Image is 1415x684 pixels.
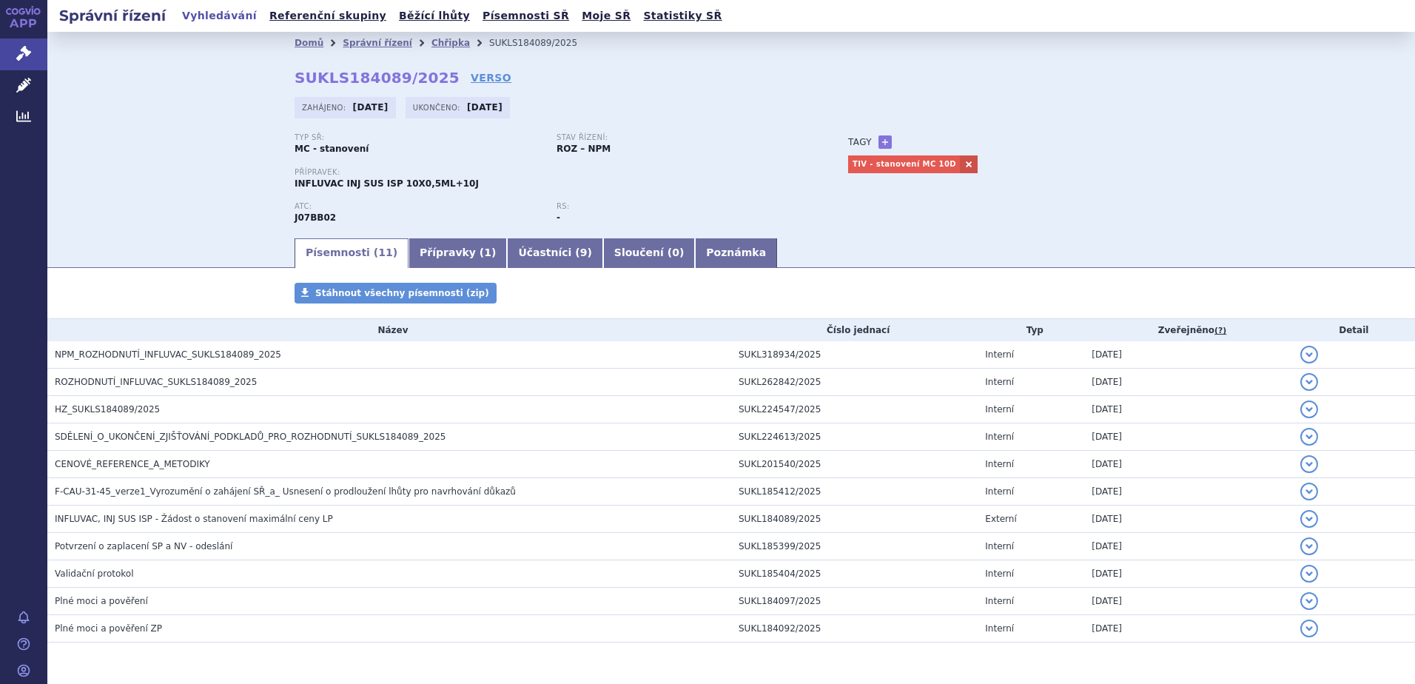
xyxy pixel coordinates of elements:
td: [DATE] [1084,506,1292,533]
td: [DATE] [1084,369,1292,396]
td: SUKL185404/2025 [731,560,978,588]
span: Plné moci a pověření [55,596,148,606]
td: SUKL262842/2025 [731,369,978,396]
button: detail [1300,346,1318,363]
a: Sloučení (0) [603,238,695,268]
th: Detail [1293,319,1415,341]
a: VERSO [471,70,511,85]
td: [DATE] [1084,451,1292,478]
button: detail [1300,455,1318,473]
th: Typ [978,319,1084,341]
td: SUKL318934/2025 [731,341,978,369]
td: [DATE] [1084,588,1292,615]
span: SDĚLENÍ_O_UKONČENÍ_ZJIŠŤOVÁNÍ_PODKLADŮ_PRO_ROZHODNUTÍ_SUKLS184089_2025 [55,432,446,442]
a: Chřipka [431,38,470,48]
p: Typ SŘ: [295,133,542,142]
p: RS: [557,202,804,211]
a: Písemnosti (11) [295,238,409,268]
span: ROZHODNUTÍ_INFLUVAC_SUKLS184089_2025 [55,377,257,387]
span: Potvrzení o zaplacení SP a NV - odeslání [55,541,232,551]
span: 0 [672,247,679,258]
span: Ukončeno: [413,101,463,113]
a: Účastníci (9) [507,238,602,268]
span: 1 [484,247,491,258]
strong: - [557,212,560,223]
a: Referenční skupiny [265,6,391,26]
button: detail [1300,428,1318,446]
span: Interní [985,541,1014,551]
span: Interní [985,569,1014,579]
td: SUKL184092/2025 [731,615,978,643]
span: Interní [985,459,1014,469]
a: Běžící lhůty [394,6,474,26]
span: Plné moci a pověření ZP [55,623,162,634]
span: F-CAU-31-45_verze1_Vyrozumění o zahájení SŘ_a_ Usnesení o prodloužení lhůty pro navrhování důkazů [55,486,516,497]
td: SUKL185399/2025 [731,533,978,560]
button: detail [1300,620,1318,637]
strong: MC - stanovení [295,144,369,154]
span: Interní [985,377,1014,387]
span: 9 [580,247,588,258]
strong: [DATE] [467,102,503,113]
span: HZ_SUKLS184089/2025 [55,404,160,415]
a: TIV - stanovení MC 10D [848,155,960,173]
a: Domů [295,38,323,48]
th: Zveřejněno [1084,319,1292,341]
a: Vyhledávání [178,6,261,26]
span: Interní [985,404,1014,415]
span: Zahájeno: [302,101,349,113]
span: CENOVÉ_REFERENCE_A_METODIKY [55,459,210,469]
span: NPM_ROZHODNUTÍ_INFLUVAC_SUKLS184089_2025 [55,349,281,360]
span: 11 [378,247,392,258]
p: Přípravek: [295,168,819,177]
button: detail [1300,483,1318,500]
abbr: (?) [1214,326,1226,336]
a: + [878,135,892,149]
td: [DATE] [1084,560,1292,588]
td: SUKL201540/2025 [731,451,978,478]
h2: Správní řízení [47,5,178,26]
a: Statistiky SŘ [639,6,726,26]
td: [DATE] [1084,615,1292,643]
th: Název [47,319,731,341]
strong: SUKLS184089/2025 [295,69,460,87]
strong: [DATE] [353,102,389,113]
td: SUKL224613/2025 [731,423,978,451]
a: Písemnosti SŘ [478,6,574,26]
td: [DATE] [1084,478,1292,506]
span: Interní [985,623,1014,634]
a: Stáhnout všechny písemnosti (zip) [295,283,497,304]
a: Správní řízení [343,38,412,48]
td: [DATE] [1084,423,1292,451]
span: Externí [985,514,1016,524]
a: Moje SŘ [577,6,635,26]
h3: Tagy [848,133,872,151]
td: SUKL184097/2025 [731,588,978,615]
td: SUKL184089/2025 [731,506,978,533]
button: detail [1300,373,1318,391]
strong: ROZ – NPM [557,144,611,154]
p: ATC: [295,202,542,211]
td: [DATE] [1084,533,1292,560]
td: [DATE] [1084,341,1292,369]
button: detail [1300,537,1318,555]
span: Interní [985,349,1014,360]
a: Přípravky (1) [409,238,507,268]
td: SUKL224547/2025 [731,396,978,423]
strong: CHŘIPKA, INAKTIVOVANÁ VAKCÍNA, ŠTĚPENÝ VIRUS NEBO POVRCHOVÝ ANTIGEN [295,212,336,223]
button: detail [1300,565,1318,583]
p: Stav řízení: [557,133,804,142]
li: SUKLS184089/2025 [489,32,596,54]
span: Validační protokol [55,569,134,579]
button: detail [1300,400,1318,418]
span: Stáhnout všechny písemnosti (zip) [315,288,489,298]
a: Poznámka [695,238,777,268]
td: SUKL185412/2025 [731,478,978,506]
span: INFLUVAC, INJ SUS ISP - Žádost o stanovení maximální ceny LP [55,514,333,524]
span: Interní [985,486,1014,497]
th: Číslo jednací [731,319,978,341]
span: INFLUVAC INJ SUS ISP 10X0,5ML+10J [295,178,479,189]
span: Interní [985,432,1014,442]
button: detail [1300,510,1318,528]
button: detail [1300,592,1318,610]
